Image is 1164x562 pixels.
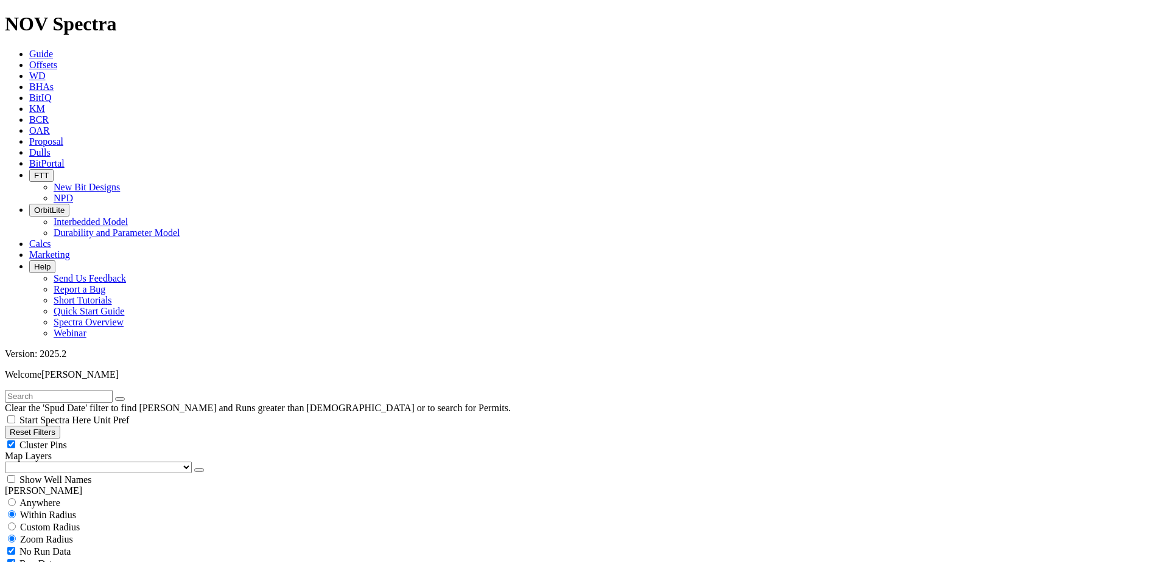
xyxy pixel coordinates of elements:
a: Report a Bug [54,284,105,294]
a: Offsets [29,60,57,70]
a: BitIQ [29,92,51,103]
a: OAR [29,125,50,136]
a: Spectra Overview [54,317,124,327]
a: NPD [54,193,73,203]
a: Interbedded Model [54,217,128,227]
a: BitPortal [29,158,65,168]
span: Anywhere [19,498,60,508]
p: Welcome [5,369,1159,380]
span: Unit Pref [93,415,129,425]
span: [PERSON_NAME] [41,369,119,380]
span: OrbitLite [34,206,65,215]
span: Within Radius [20,510,76,520]
span: Start Spectra Here [19,415,91,425]
a: New Bit Designs [54,182,120,192]
a: Durability and Parameter Model [54,227,180,238]
span: Custom Radius [20,522,80,532]
span: Map Layers [5,451,52,461]
a: Send Us Feedback [54,273,126,283]
button: Reset Filters [5,426,60,439]
button: OrbitLite [29,204,69,217]
button: FTT [29,169,54,182]
a: BCR [29,114,49,125]
a: Short Tutorials [54,295,112,305]
a: KM [29,103,45,114]
a: Marketing [29,249,70,260]
h1: NOV Spectra [5,13,1159,35]
a: BHAs [29,82,54,92]
span: Show Well Names [19,474,91,485]
a: Guide [29,49,53,59]
a: Quick Start Guide [54,306,124,316]
input: Search [5,390,113,403]
span: No Run Data [19,546,71,557]
span: FTT [34,171,49,180]
a: Proposal [29,136,63,147]
a: WD [29,71,46,81]
span: Zoom Radius [20,534,73,544]
button: Help [29,260,55,273]
a: Calcs [29,238,51,249]
div: Version: 2025.2 [5,349,1159,359]
span: Cluster Pins [19,440,67,450]
div: [PERSON_NAME] [5,485,1159,496]
a: Dulls [29,147,51,158]
a: Webinar [54,328,86,338]
span: Help [34,262,51,271]
span: Clear the 'Spud Date' filter to find [PERSON_NAME] and Runs greater than [DEMOGRAPHIC_DATA] or to... [5,403,511,413]
input: Start Spectra Here [7,415,15,423]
